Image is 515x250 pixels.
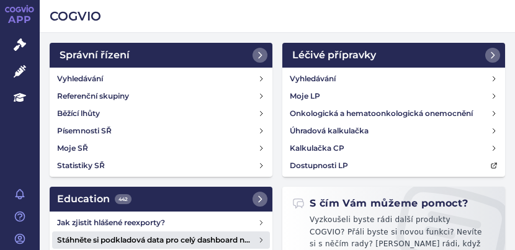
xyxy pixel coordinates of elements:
[57,159,105,172] h4: Statistiky SŘ
[282,43,505,68] a: Léčivé přípravky
[50,7,505,25] h2: COGVIO
[50,187,272,212] a: Education442
[57,107,100,120] h4: Běžící lhůty
[290,125,369,137] h4: Úhradová kalkulačka
[285,87,503,105] a: Moje LP
[285,140,503,157] a: Kalkulačka CP
[57,90,129,102] h4: Referenční skupiny
[285,157,503,174] a: Dostupnosti LP
[52,157,270,174] a: Statistiky SŘ
[290,107,473,120] h4: Onkologická a hematoonkologická onemocnění
[52,87,270,105] a: Referenční skupiny
[57,217,257,229] h4: Jak zjistit hlášené reexporty?
[292,48,376,63] h2: Léčivé přípravky
[60,48,130,63] h2: Správní řízení
[57,142,88,154] h4: Moje SŘ
[285,122,503,140] a: Úhradová kalkulačka
[285,105,503,122] a: Onkologická a hematoonkologická onemocnění
[285,70,503,87] a: Vyhledávání
[57,73,103,85] h4: Vyhledávání
[52,140,270,157] a: Moje SŘ
[290,90,320,102] h4: Moje LP
[290,159,348,172] h4: Dostupnosti LP
[52,70,270,87] a: Vyhledávání
[52,122,270,140] a: Písemnosti SŘ
[115,194,132,204] span: 442
[57,192,132,207] h2: Education
[290,73,336,85] h4: Vyhledávání
[52,214,270,231] a: Jak zjistit hlášené reexporty?
[290,142,344,154] h4: Kalkulačka CP
[50,43,272,68] a: Správní řízení
[292,197,468,210] h2: S čím Vám můžeme pomoct?
[57,234,257,246] h4: Stáhněte si podkladová data pro celý dashboard nebo obrázek grafu v COGVIO App modulu Analytics
[52,105,270,122] a: Běžící lhůty
[57,125,112,137] h4: Písemnosti SŘ
[52,231,270,249] a: Stáhněte si podkladová data pro celý dashboard nebo obrázek grafu v COGVIO App modulu Analytics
